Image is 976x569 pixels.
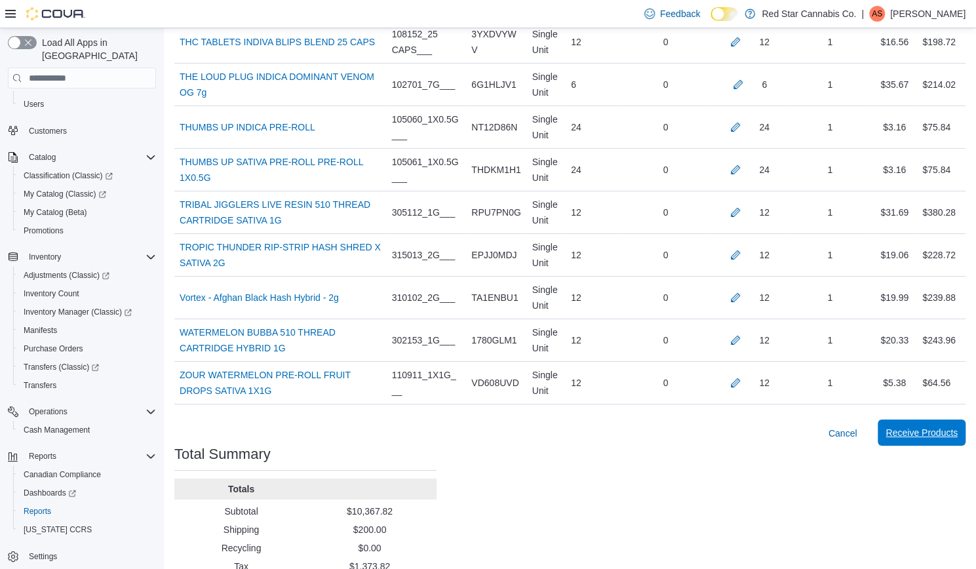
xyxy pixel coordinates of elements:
div: 12 [759,290,770,305]
span: My Catalog (Beta) [18,205,156,220]
button: Purchase Orders [13,340,161,358]
span: NT12D86N [471,119,517,135]
a: Dashboards [13,484,161,502]
span: EPJJ0MDJ [471,247,517,263]
button: Operations [24,404,73,420]
div: 12 [566,284,622,311]
span: 310102_2G___ [392,290,456,305]
div: 0 [622,370,709,396]
p: Shipping [180,523,303,536]
span: My Catalog (Classic) [24,189,106,199]
span: 6G1HLJV1 [471,77,516,92]
button: Transfers [13,376,161,395]
a: Inventory Count [18,286,85,302]
button: Operations [3,402,161,421]
div: 12 [566,199,622,226]
div: Single Unit [527,64,566,106]
div: 1 [788,327,871,353]
div: 24 [759,119,770,135]
p: $0.00 [308,541,431,555]
div: 24 [759,162,770,178]
span: Settings [24,548,156,564]
span: Classification (Classic) [18,168,156,184]
span: 108152_25 CAPS___ [392,26,461,58]
span: Users [18,96,156,112]
div: $243.96 [922,332,956,348]
span: Reports [24,506,51,517]
div: $3.16 [872,157,917,183]
div: 1 [788,284,871,311]
span: Transfers [24,380,56,391]
span: 305112_1G___ [392,205,456,220]
div: $198.72 [922,34,956,50]
span: Catalog [29,152,56,163]
a: Transfers (Classic) [13,358,161,376]
span: Cash Management [24,425,90,435]
span: 105060_1X0.5G___ [392,111,461,143]
div: $239.88 [922,290,956,305]
span: Users [24,99,44,109]
a: Inventory Manager (Classic) [18,304,137,320]
div: $31.69 [872,199,917,226]
a: THC TABLETS INDIVA BLIPS BLEND 25 CAPS [180,34,375,50]
span: 110911_1X1G___ [392,367,461,399]
a: Settings [24,549,62,564]
p: Recycling [180,541,303,555]
button: Cancel [823,420,863,446]
a: THUMBS UP INDICA PRE-ROLL [180,119,315,135]
div: 12 [566,370,622,396]
div: $35.67 [872,71,917,98]
div: $3.16 [872,114,917,140]
a: My Catalog (Classic) [13,185,161,203]
span: Load All Apps in [GEOGRAPHIC_DATA] [37,36,156,62]
a: Cash Management [18,422,95,438]
input: Dark Mode [711,7,738,21]
button: Reports [13,502,161,520]
p: Totals [180,482,303,496]
span: Canadian Compliance [18,467,156,482]
a: [US_STATE] CCRS [18,522,97,538]
button: Catalog [24,149,61,165]
a: Reports [18,503,56,519]
img: Cova [26,7,85,20]
span: Transfers (Classic) [18,359,156,375]
div: Single Unit [527,234,566,276]
button: Users [13,95,161,113]
span: My Catalog (Beta) [24,207,87,218]
span: Washington CCRS [18,522,156,538]
div: 12 [759,34,770,50]
span: Settings [29,551,57,562]
span: Receive Products [886,426,958,439]
p: [PERSON_NAME] [890,6,966,22]
a: TROPIC THUNDER RIP-STRIP HASH SHRED X SATIVA 2G [180,239,381,271]
a: Promotions [18,223,69,239]
a: Manifests [18,323,62,338]
a: Classification (Classic) [18,168,118,184]
span: AS [872,6,882,22]
p: Red Star Cannabis Co. [762,6,856,22]
span: Inventory Manager (Classic) [18,304,156,320]
div: 6 [566,71,622,98]
span: 315013_2G___ [392,247,456,263]
span: Inventory [29,252,61,262]
div: 1 [788,157,871,183]
div: 24 [566,157,622,183]
span: Purchase Orders [18,341,156,357]
div: Antoinette Sabatino [869,6,885,22]
span: Catalog [24,149,156,165]
div: 24 [566,114,622,140]
span: Reports [29,451,56,461]
span: Feedback [660,7,700,20]
button: Catalog [3,148,161,167]
div: 1 [788,114,871,140]
div: 1 [788,370,871,396]
span: 105061_1X0.5G___ [392,154,461,186]
div: $75.84 [922,119,950,135]
span: Cancel [829,427,857,440]
button: Inventory [3,248,161,266]
div: $228.72 [922,247,956,263]
div: $75.84 [922,162,950,178]
a: Classification (Classic) [13,167,161,185]
span: Promotions [24,226,64,236]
